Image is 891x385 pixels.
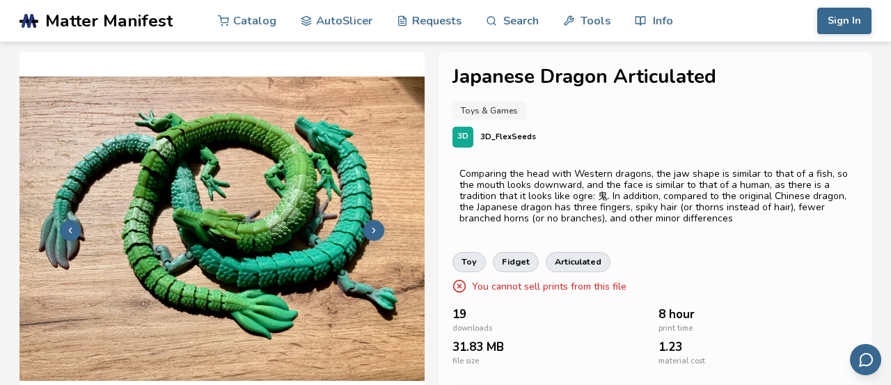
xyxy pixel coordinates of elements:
p: You cannot sell prints from this file [472,279,626,294]
span: 3D [457,132,468,141]
a: articulated [546,252,610,272]
span: downloads [452,324,492,333]
span: 1.23 [659,340,682,354]
span: print time [659,324,693,333]
button: Sign In [817,8,872,34]
h1: Japanese Dragon Articulated [452,66,858,88]
button: Send feedback via email [850,344,881,375]
span: material cost [659,357,705,366]
span: 19 [452,308,466,321]
span: 8 hour [659,308,695,321]
a: toy [452,252,486,272]
span: file size [452,357,479,366]
span: 31.83 MB [452,340,504,354]
span: Matter Manifest [45,11,173,31]
div: Comparing the head with Western dragons, the jaw shape is similar to that of a fish, so the mouth... [459,168,851,224]
a: Toys & Games [452,102,526,120]
a: fidget [493,252,539,272]
p: 3D_FlexSeeds [480,129,536,144]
